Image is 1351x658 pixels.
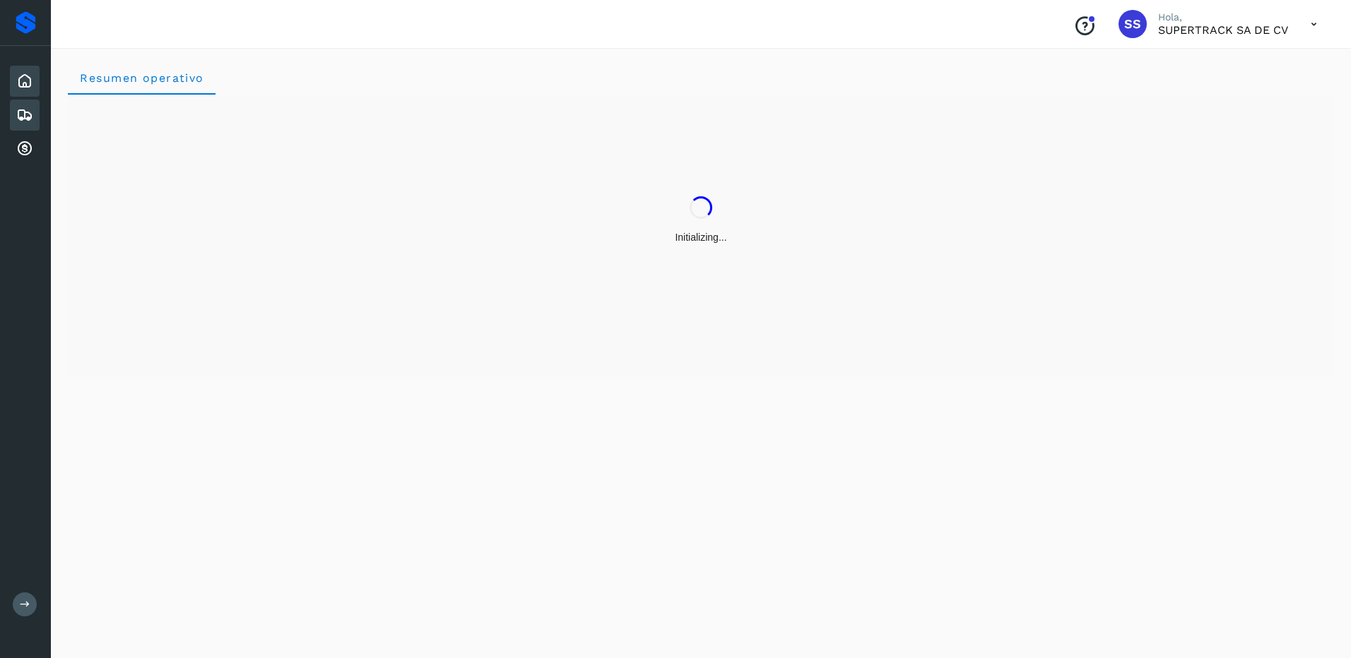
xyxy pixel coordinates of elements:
div: Embarques [10,100,40,131]
span: Resumen operativo [79,71,204,85]
div: Cuentas por cobrar [10,133,40,164]
p: SUPERTRACK SA DE CV [1158,23,1288,37]
p: Hola, [1158,11,1288,23]
div: Inicio [10,66,40,97]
